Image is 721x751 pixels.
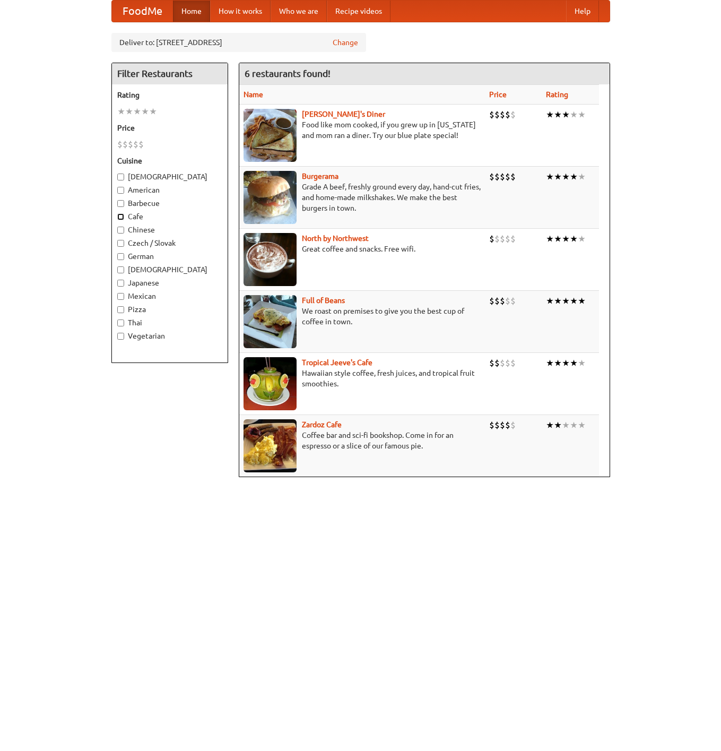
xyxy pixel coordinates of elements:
[117,200,124,207] input: Barbecue
[510,171,516,183] li: $
[500,357,505,369] li: $
[510,109,516,120] li: $
[505,233,510,245] li: $
[125,106,133,117] li: ★
[554,419,562,431] li: ★
[244,244,481,254] p: Great coffee and snacks. Free wifi.
[117,306,124,313] input: Pizza
[117,90,222,100] h5: Rating
[117,320,124,326] input: Thai
[117,187,124,194] input: American
[500,233,505,245] li: $
[500,109,505,120] li: $
[570,357,578,369] li: ★
[128,139,133,150] li: $
[510,357,516,369] li: $
[570,233,578,245] li: ★
[245,68,331,79] ng-pluralize: 6 restaurants found!
[562,109,570,120] li: ★
[510,295,516,307] li: $
[546,90,568,99] a: Rating
[244,90,263,99] a: Name
[244,295,297,348] img: beans.jpg
[546,295,554,307] li: ★
[244,368,481,389] p: Hawaiian style coffee, fresh juices, and tropical fruit smoothies.
[117,139,123,150] li: $
[141,106,149,117] li: ★
[566,1,599,22] a: Help
[133,139,138,150] li: $
[244,171,297,224] img: burgerama.jpg
[562,419,570,431] li: ★
[244,182,481,213] p: Grade A beef, freshly ground every day, hand-cut fries, and home-made milkshakes. We make the bes...
[570,171,578,183] li: ★
[117,123,222,133] h5: Price
[117,317,222,328] label: Thai
[554,171,562,183] li: ★
[117,225,222,235] label: Chinese
[117,264,222,275] label: [DEMOGRAPHIC_DATA]
[489,295,494,307] li: $
[302,110,385,118] a: [PERSON_NAME]'s Diner
[111,33,366,52] div: Deliver to: [STREET_ADDRESS]
[494,233,500,245] li: $
[510,419,516,431] li: $
[570,109,578,120] li: ★
[117,304,222,315] label: Pizza
[173,1,210,22] a: Home
[333,37,358,48] a: Change
[112,63,228,84] h4: Filter Restaurants
[302,172,338,180] a: Burgerama
[244,419,297,472] img: zardoz.jpg
[302,234,369,243] a: North by Northwest
[210,1,271,22] a: How it works
[554,233,562,245] li: ★
[500,419,505,431] li: $
[546,109,554,120] li: ★
[578,171,586,183] li: ★
[271,1,327,22] a: Who we are
[570,419,578,431] li: ★
[546,171,554,183] li: ★
[112,1,173,22] a: FoodMe
[505,419,510,431] li: $
[302,420,342,429] b: Zardoz Cafe
[117,266,124,273] input: [DEMOGRAPHIC_DATA]
[494,109,500,120] li: $
[117,106,125,117] li: ★
[546,357,554,369] li: ★
[117,238,222,248] label: Czech / Slovak
[494,295,500,307] li: $
[562,233,570,245] li: ★
[562,295,570,307] li: ★
[554,295,562,307] li: ★
[494,171,500,183] li: $
[546,419,554,431] li: ★
[578,357,586,369] li: ★
[546,233,554,245] li: ★
[570,295,578,307] li: ★
[117,278,222,288] label: Japanese
[244,430,481,451] p: Coffee bar and sci-fi bookshop. Come in for an espresso or a slice of our famous pie.
[489,109,494,120] li: $
[489,357,494,369] li: $
[117,171,222,182] label: [DEMOGRAPHIC_DATA]
[117,174,124,180] input: [DEMOGRAPHIC_DATA]
[117,211,222,222] label: Cafe
[117,213,124,220] input: Cafe
[494,357,500,369] li: $
[117,240,124,247] input: Czech / Slovak
[244,306,481,327] p: We roast on premises to give you the best cup of coffee in town.
[510,233,516,245] li: $
[133,106,141,117] li: ★
[578,295,586,307] li: ★
[505,109,510,120] li: $
[117,280,124,287] input: Japanese
[505,295,510,307] li: $
[505,171,510,183] li: $
[500,171,505,183] li: $
[302,296,345,305] a: Full of Beans
[562,171,570,183] li: ★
